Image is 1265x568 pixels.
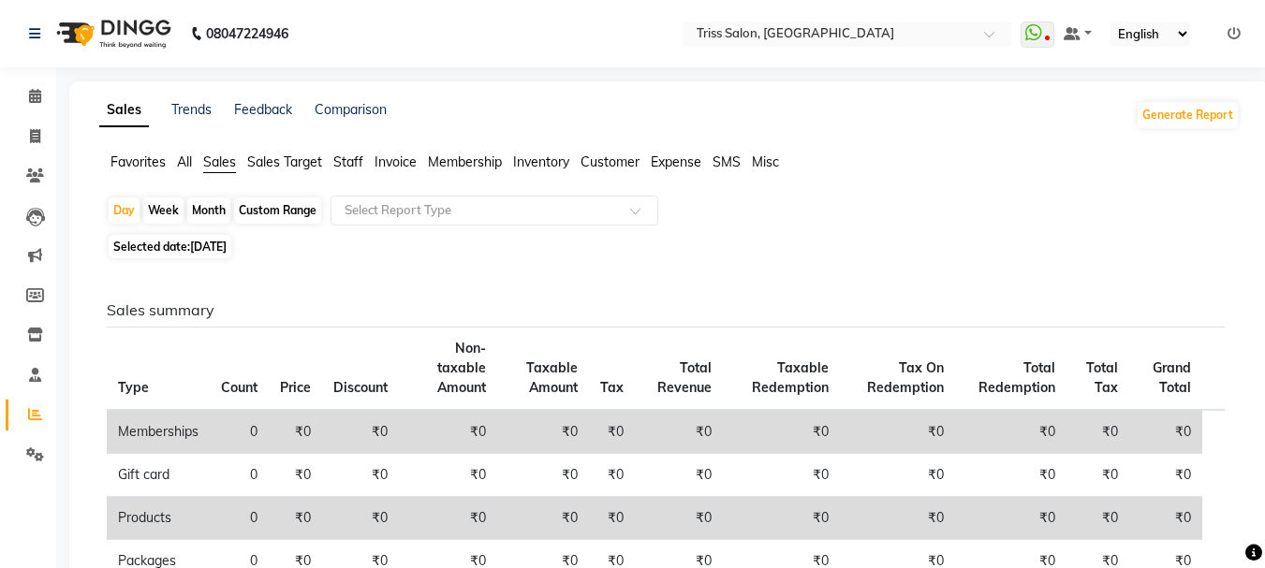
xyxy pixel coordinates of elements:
td: 0 [210,410,269,454]
td: ₹0 [955,410,1066,454]
span: Selected date: [109,235,231,258]
td: 0 [210,497,269,540]
div: Custom Range [234,197,321,224]
span: Tax [600,379,624,396]
button: Generate Report [1138,102,1238,128]
span: Sales Target [247,153,322,170]
td: ₹0 [723,454,840,497]
td: ₹0 [840,454,955,497]
td: ₹0 [497,410,588,454]
a: Feedback [234,101,292,118]
span: Taxable Amount [526,359,578,396]
td: Memberships [107,410,210,454]
td: Gift card [107,454,210,497]
span: Misc [752,153,779,170]
h6: Sales summary [107,301,1225,319]
a: Trends [171,101,212,118]
td: ₹0 [322,497,399,540]
td: ₹0 [269,410,322,454]
td: ₹0 [635,454,723,497]
td: ₹0 [589,410,635,454]
td: ₹0 [1129,497,1201,540]
span: Favorites [110,153,166,170]
td: ₹0 [399,497,497,540]
td: ₹0 [322,454,399,497]
td: ₹0 [589,454,635,497]
span: Non-taxable Amount [437,340,486,396]
span: Expense [651,153,701,170]
td: ₹0 [1066,497,1130,540]
span: Grand Total [1153,359,1191,396]
td: ₹0 [840,410,955,454]
span: Price [280,379,311,396]
span: All [177,153,192,170]
td: ₹0 [955,497,1066,540]
td: ₹0 [399,410,497,454]
td: ₹0 [635,410,723,454]
span: Staff [333,153,363,170]
td: ₹0 [269,454,322,497]
td: ₹0 [269,497,322,540]
div: Month [187,197,230,224]
td: ₹0 [1066,410,1130,454]
td: ₹0 [1066,454,1130,497]
td: ₹0 [1129,454,1201,497]
td: ₹0 [322,410,399,454]
span: Inventory [513,153,569,170]
span: Invoice [375,153,417,170]
td: ₹0 [497,497,588,540]
div: Week [143,197,184,224]
span: Membership [428,153,502,170]
a: Sales [99,94,149,127]
span: Customer [581,153,640,170]
b: 08047224946 [206,7,288,60]
td: ₹0 [723,497,840,540]
span: Total Revenue [657,359,712,396]
td: ₹0 [1129,410,1201,454]
span: Count [221,379,257,396]
td: ₹0 [399,454,497,497]
td: ₹0 [589,497,635,540]
td: ₹0 [635,497,723,540]
span: Tax On Redemption [867,359,944,396]
span: Type [118,379,149,396]
a: Comparison [315,101,387,118]
img: logo [48,7,176,60]
span: Discount [333,379,388,396]
span: Total Tax [1086,359,1118,396]
span: SMS [713,153,741,170]
div: Day [109,197,140,224]
td: Products [107,497,210,540]
td: ₹0 [723,410,840,454]
td: ₹0 [840,497,955,540]
span: [DATE] [190,240,227,254]
span: Sales [203,153,236,170]
span: Taxable Redemption [752,359,829,396]
td: ₹0 [955,454,1066,497]
td: 0 [210,454,269,497]
td: ₹0 [497,454,588,497]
